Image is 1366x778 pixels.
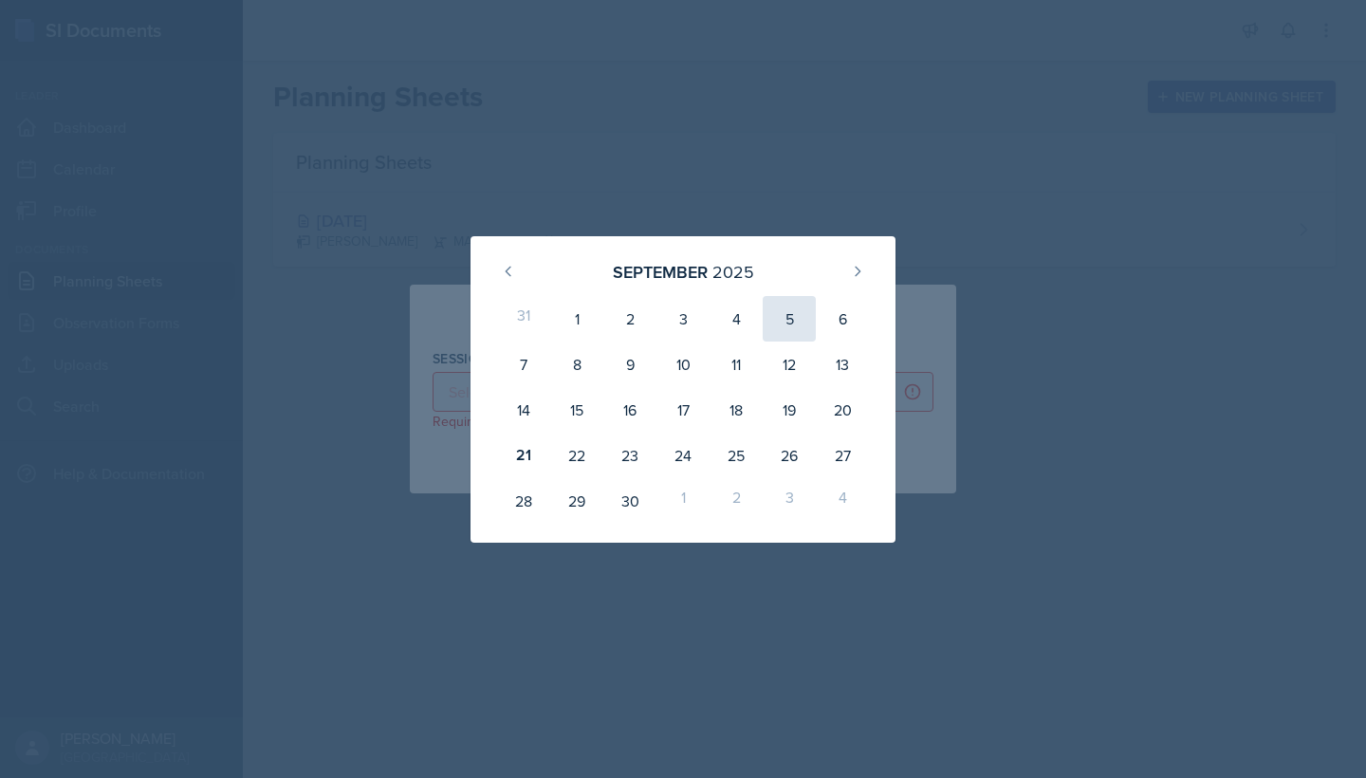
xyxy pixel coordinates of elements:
[763,296,816,342] div: 5
[816,387,869,433] div: 20
[656,387,710,433] div: 17
[816,296,869,342] div: 6
[656,296,710,342] div: 3
[656,433,710,478] div: 24
[710,433,763,478] div: 25
[656,342,710,387] div: 10
[613,259,708,285] div: September
[710,296,763,342] div: 4
[712,259,754,285] div: 2025
[497,342,550,387] div: 7
[550,296,603,342] div: 1
[497,387,550,433] div: 14
[550,342,603,387] div: 8
[763,478,816,524] div: 3
[710,387,763,433] div: 18
[763,342,816,387] div: 12
[603,296,656,342] div: 2
[497,433,550,478] div: 21
[710,478,763,524] div: 2
[497,296,550,342] div: 31
[816,342,869,387] div: 13
[497,478,550,524] div: 28
[656,478,710,524] div: 1
[816,478,869,524] div: 4
[603,433,656,478] div: 23
[603,478,656,524] div: 30
[550,387,603,433] div: 15
[550,478,603,524] div: 29
[710,342,763,387] div: 11
[763,433,816,478] div: 26
[550,433,603,478] div: 22
[816,433,869,478] div: 27
[763,387,816,433] div: 19
[603,387,656,433] div: 16
[603,342,656,387] div: 9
